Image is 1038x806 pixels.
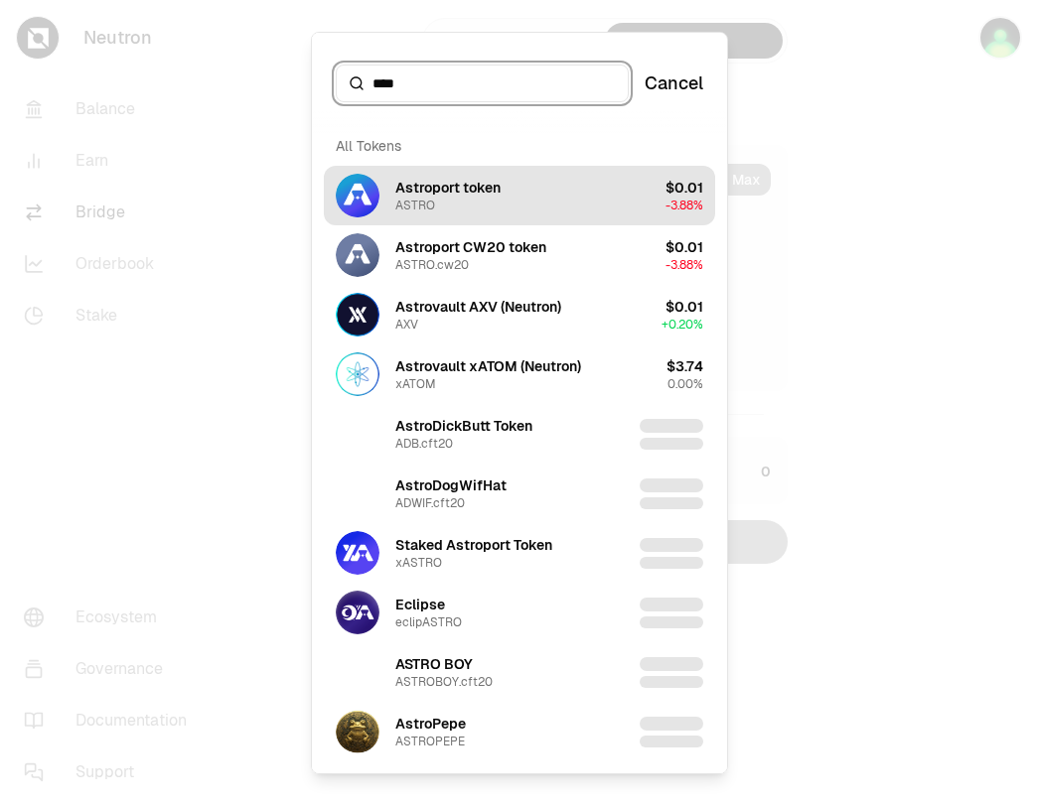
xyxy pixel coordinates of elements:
div: Astroport token [395,178,501,198]
div: $0.01 [666,297,703,317]
div: Astroport CW20 token [395,237,546,257]
img: eclipASTRO Logo [336,591,379,634]
div: ASTROPEPE [395,734,465,749]
button: ASTROPEPE LogoAstroPepeASTROPEPE [324,702,715,761]
div: ADB.cft20 [395,436,453,452]
div: AstroPepe [395,714,466,734]
img: ASTRO.cw20 Logo [336,233,379,277]
div: $0.01 [666,237,703,257]
div: Astrovault AXV (Neutron) [395,297,561,317]
div: AstroDickButt Token [395,416,532,436]
div: Astrovault xATOM (Neutron) [395,356,581,376]
div: Eclipse [395,595,445,614]
button: ADB.cft20 LogoAstroDickButt TokenADB.cft20 [324,404,715,464]
button: Cancel [629,65,703,102]
span: 0.00% [667,376,703,392]
img: ASTROPEPE Logo [336,710,379,753]
button: ASTROBOY.cft20 LogoASTRO BOYASTROBOY.cft20 [324,642,715,702]
button: xASTRO LogoStaked Astroport TokenxASTRO [324,523,715,583]
div: ASTRO.cw20 [395,257,469,273]
img: xASTRO Logo [336,531,379,575]
img: AXV Logo [336,293,379,336]
button: ADWIF.cft20 LogoAstroDogWifHatADWIF.cft20 [324,464,715,523]
div: AstroDogWifHat [395,475,507,495]
button: AXV LogoAstrovault AXV (Neutron)AXV$0.01+0.20% [324,285,715,344]
span: -3.88% [666,198,703,213]
button: eclipASTRO LogoEclipseeclipASTRO [324,583,715,642]
button: xATOM LogoAstrovault xATOM (Neutron)xATOM$3.740.00% [324,344,715,404]
div: $0.01 [666,178,703,198]
div: ASTROBOY.cft20 [395,674,493,690]
div: ASTRO [395,198,435,213]
span: -3.88% [666,257,703,273]
div: $3.74 [667,356,703,376]
div: xATOM [395,376,436,392]
div: xASTRO [395,555,442,571]
img: ASTRO Logo [336,174,379,217]
img: xATOM Logo [336,352,379,396]
div: eclipASTRO [395,614,462,630]
span: + 0.20% [662,317,703,333]
button: ASTRO LogoAstroport tokenASTRO$0.01-3.88% [324,166,715,225]
div: Staked Astroport Token [395,535,552,555]
button: ASTRO.cw20 LogoAstroport CW20 tokenASTRO.cw20$0.01-3.88% [324,225,715,285]
div: ASTRO BOY [395,654,473,674]
div: ADWIF.cft20 [395,495,465,511]
div: AXV [395,317,418,333]
div: All Tokens [324,126,715,166]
